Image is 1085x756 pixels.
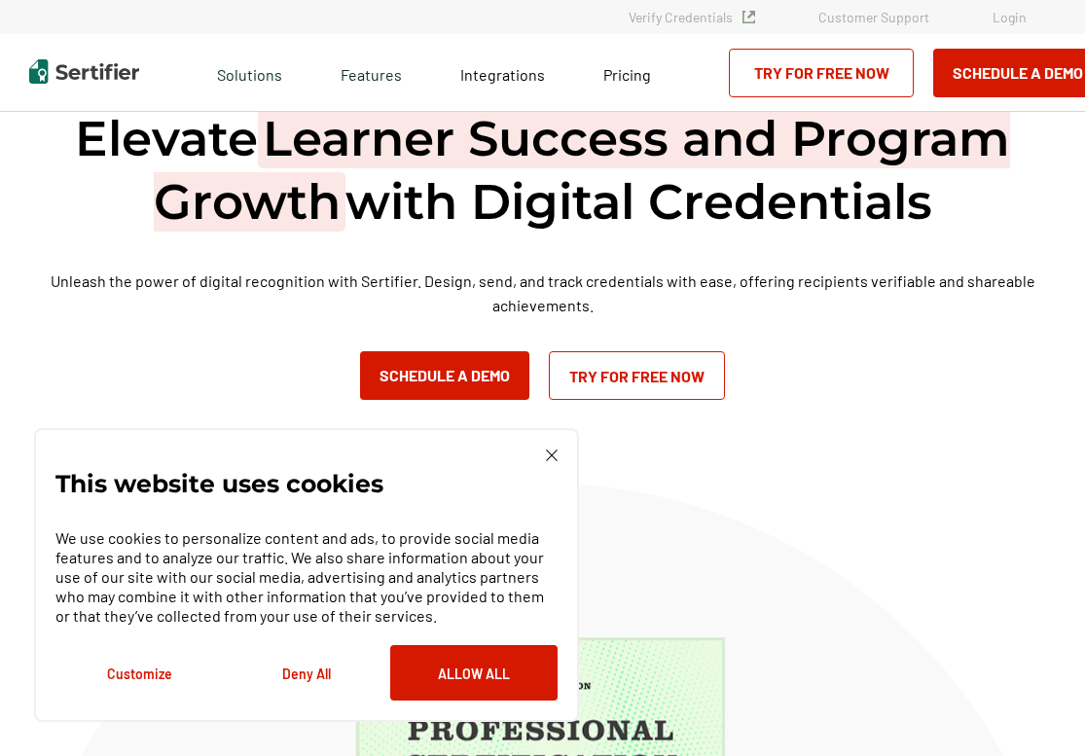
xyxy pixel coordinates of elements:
span: Solutions [217,60,282,85]
img: Sertifier | Digital Credentialing Platform [29,59,139,84]
h1: Elevate with Digital Credentials [16,107,1069,234]
span: Integrations [460,65,545,84]
a: Customer Support [818,9,929,25]
a: Integrations [460,60,545,85]
span: Pricing [603,65,651,84]
a: Login [993,9,1027,25]
button: Allow All [390,645,558,701]
span: Features [341,60,402,85]
p: We use cookies to personalize content and ads, to provide social media features and to analyze ou... [55,528,558,626]
iframe: Chat Widget [988,663,1085,756]
a: Try for Free Now [549,351,725,400]
a: Try for Free Now [729,49,914,97]
img: Verified [742,11,755,23]
a: Verify Credentials [629,9,755,25]
button: Schedule a Demo [360,351,529,400]
button: Customize [55,645,223,701]
img: Cookie Popup Close [546,450,558,461]
p: This website uses cookies [55,474,383,493]
button: Deny All [223,645,390,701]
p: Unleash the power of digital recognition with Sertifier. Design, send, and track credentials with... [16,269,1069,317]
a: Pricing [603,60,651,85]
